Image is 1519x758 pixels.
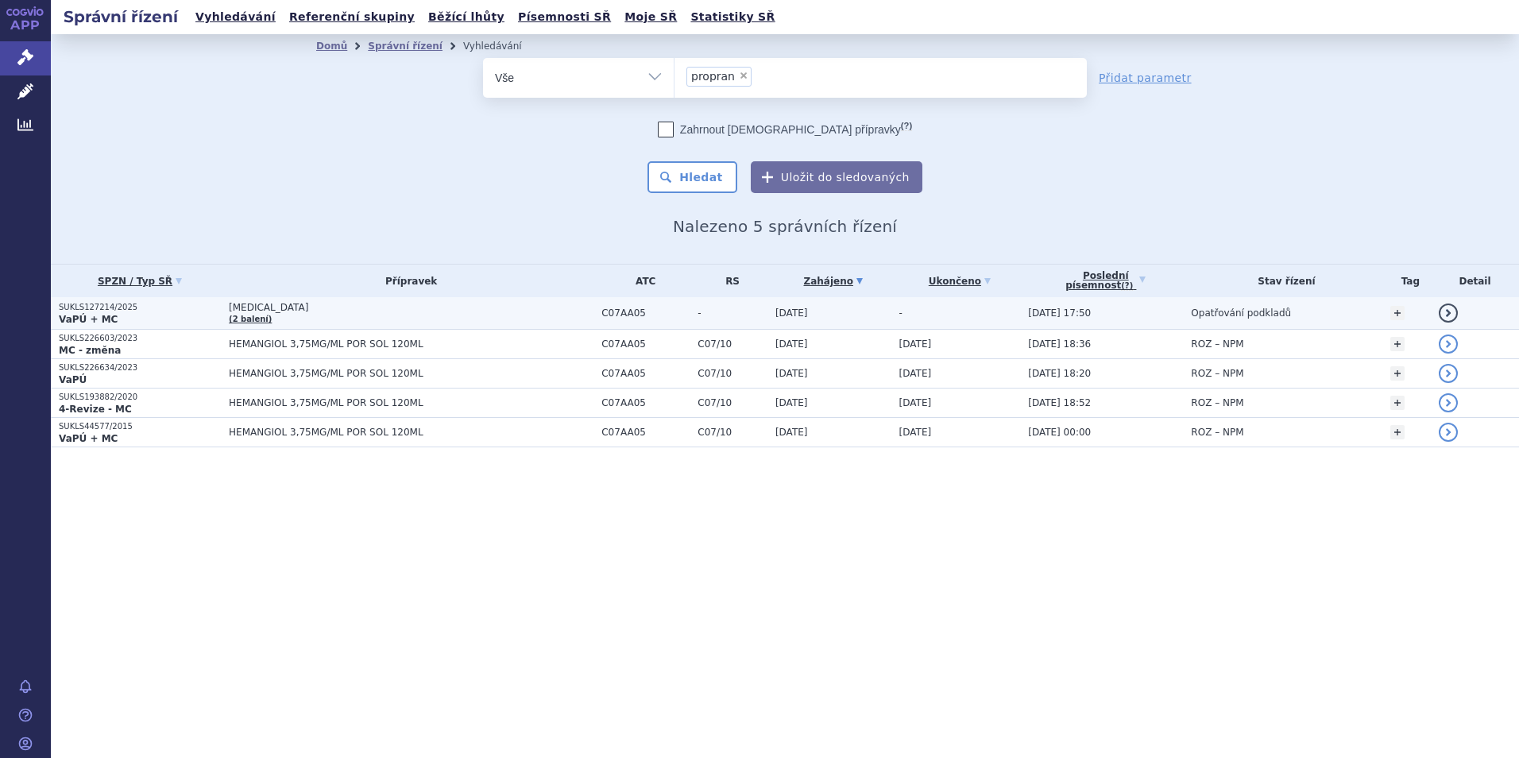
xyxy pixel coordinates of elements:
[1431,265,1519,297] th: Detail
[899,307,903,319] span: -
[1382,265,1431,297] th: Tag
[601,427,690,438] span: C07AA05
[284,6,419,28] a: Referenční skupiny
[368,41,443,52] a: Správní řízení
[899,338,932,350] span: [DATE]
[601,307,690,319] span: C07AA05
[1191,307,1291,319] span: Opatřování podkladů
[1191,338,1243,350] span: ROZ – NPM
[756,66,765,86] input: propran
[775,338,808,350] span: [DATE]
[229,315,272,323] a: (2 balení)
[899,368,932,379] span: [DATE]
[775,270,891,292] a: Zahájeno
[59,302,221,313] p: SUKLS127214/2025
[899,397,932,408] span: [DATE]
[775,307,808,319] span: [DATE]
[1191,397,1243,408] span: ROZ – NPM
[59,374,87,385] strong: VaPÚ
[316,41,347,52] a: Domů
[1028,307,1091,319] span: [DATE] 17:50
[59,404,132,415] strong: 4-Revize - MC
[1028,338,1091,350] span: [DATE] 18:36
[59,362,221,373] p: SUKLS226634/2023
[463,34,543,58] li: Vyhledávání
[1390,306,1405,320] a: +
[229,397,593,408] span: HEMANGIOL 3,75MG/ML POR SOL 120ML
[620,6,682,28] a: Moje SŘ
[513,6,616,28] a: Písemnosti SŘ
[593,265,690,297] th: ATC
[51,6,191,28] h2: Správní řízení
[1439,304,1458,323] a: detail
[698,338,767,350] span: C07/10
[601,338,690,350] span: C07AA05
[658,122,912,137] label: Zahrnout [DEMOGRAPHIC_DATA] přípravky
[59,421,221,432] p: SUKLS44577/2015
[673,217,897,236] span: Nalezeno 5 správních řízení
[1028,265,1183,297] a: Poslednípísemnost(?)
[191,6,280,28] a: Vyhledávání
[601,368,690,379] span: C07AA05
[1028,397,1091,408] span: [DATE] 18:52
[775,427,808,438] span: [DATE]
[59,270,221,292] a: SPZN / Typ SŘ
[59,345,121,356] strong: MC - změna
[775,368,808,379] span: [DATE]
[1191,427,1243,438] span: ROZ – NPM
[1183,265,1382,297] th: Stav řízení
[229,368,593,379] span: HEMANGIOL 3,75MG/ML POR SOL 120ML
[698,368,767,379] span: C07/10
[1439,364,1458,383] a: detail
[647,161,737,193] button: Hledat
[229,338,593,350] span: HEMANGIOL 3,75MG/ML POR SOL 120ML
[899,427,932,438] span: [DATE]
[698,397,767,408] span: C07/10
[739,71,748,80] span: ×
[221,265,593,297] th: Přípravek
[698,307,767,319] span: -
[751,161,922,193] button: Uložit do sledovaných
[1099,70,1192,86] a: Přidat parametr
[1390,366,1405,381] a: +
[59,333,221,344] p: SUKLS226603/2023
[1028,427,1091,438] span: [DATE] 00:00
[229,302,593,313] span: [MEDICAL_DATA]
[1121,281,1133,291] abbr: (?)
[899,270,1021,292] a: Ukončeno
[1439,393,1458,412] a: detail
[691,71,735,82] span: propran
[1390,396,1405,410] a: +
[59,433,118,444] strong: VaPÚ + MC
[59,314,118,325] strong: VaPÚ + MC
[1390,337,1405,351] a: +
[1439,423,1458,442] a: detail
[59,392,221,403] p: SUKLS193882/2020
[698,427,767,438] span: C07/10
[1439,335,1458,354] a: detail
[1390,425,1405,439] a: +
[423,6,509,28] a: Běžící lhůty
[901,121,912,131] abbr: (?)
[601,397,690,408] span: C07AA05
[686,6,779,28] a: Statistiky SŘ
[1028,368,1091,379] span: [DATE] 18:20
[775,397,808,408] span: [DATE]
[229,427,593,438] span: HEMANGIOL 3,75MG/ML POR SOL 120ML
[690,265,767,297] th: RS
[1191,368,1243,379] span: ROZ – NPM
